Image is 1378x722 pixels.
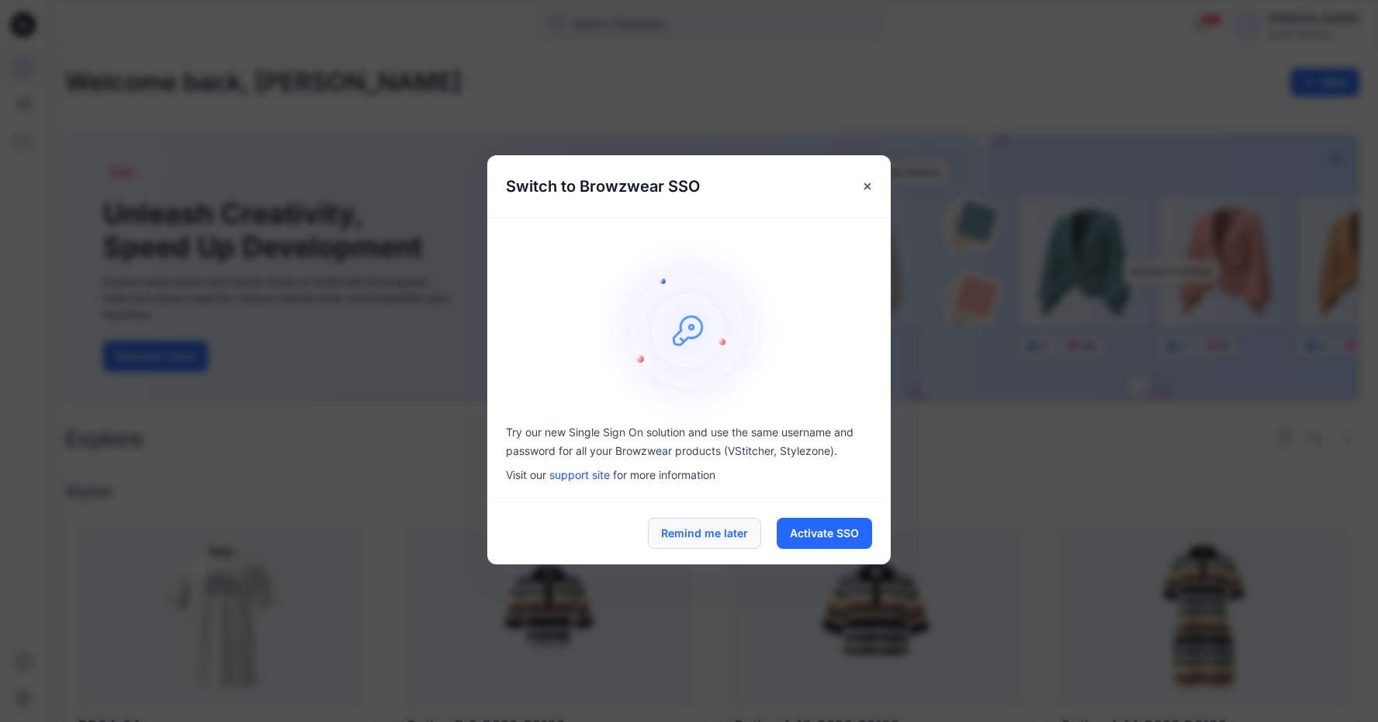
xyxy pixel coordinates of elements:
h5: Switch to Browzwear SSO [487,155,718,217]
a: support site [549,468,610,481]
p: Try our new Single Sign On solution and use the same username and password for all your Browzwear... [506,423,872,460]
button: Activate SSO [777,518,872,549]
img: onboarding-sz2.46497b1a466840e1406823e529e1e164.svg [596,237,782,423]
button: Remind me later [648,518,761,549]
p: Visit our for more information [506,467,872,483]
button: Close [853,172,881,200]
